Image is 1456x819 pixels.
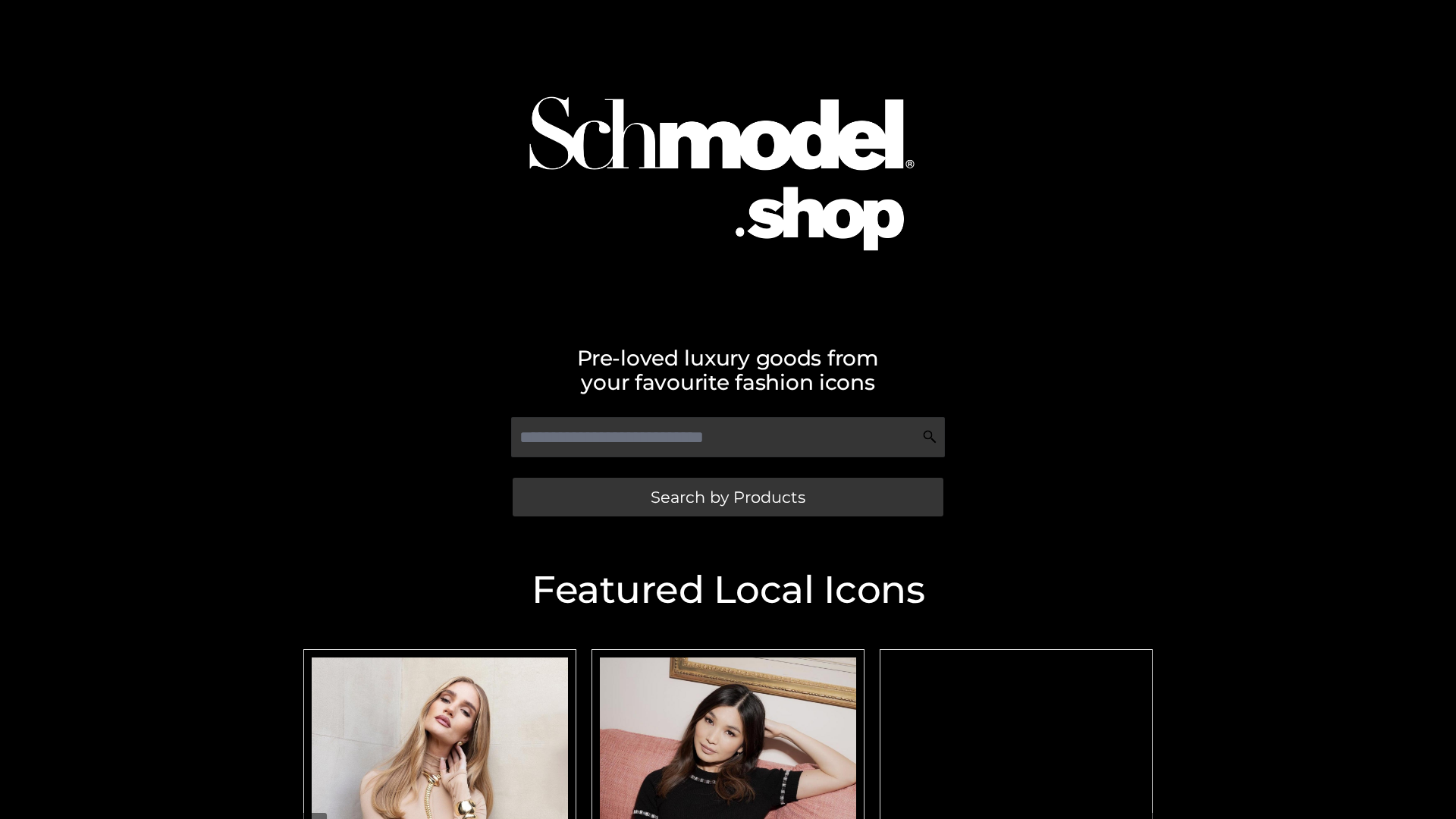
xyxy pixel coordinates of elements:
[296,346,1160,394] h2: Pre-loved luxury goods from your favourite fashion icons
[296,571,1160,609] h2: Featured Local Icons​
[922,429,937,444] img: Search Icon
[651,489,805,505] span: Search by Products
[513,478,943,516] a: Search by Products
